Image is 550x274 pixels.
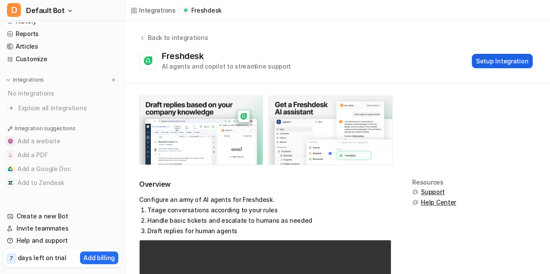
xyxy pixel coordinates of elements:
[139,33,208,51] button: Back to integrations
[145,33,208,42] div: Back to integrations
[162,51,207,61] div: Freshdesk
[7,104,16,112] img: explore all integrations
[421,198,456,207] span: Help Center
[182,6,221,15] a: Freshdesk
[130,6,176,15] a: Integrations
[5,86,121,100] div: No integrations
[8,152,13,158] img: Add a PDF
[7,3,21,17] span: D
[3,40,121,53] a: Articles
[3,222,121,234] a: Invite teammates
[26,4,65,17] span: Default Bot
[139,179,391,189] h2: Overview
[139,6,176,15] div: Integrations
[8,139,13,144] img: Add a website
[3,148,121,162] button: Add a PDFAdd a PDF
[8,180,13,185] img: Add to Zendesk
[10,254,13,262] p: 7
[412,198,456,207] button: Help Center
[162,62,291,71] div: AI agents and copilot to streamline support
[178,7,180,14] span: /
[412,189,418,195] img: support.svg
[8,166,13,172] img: Add a Google Doc
[141,226,391,236] li: Draft replies for human agents
[18,101,118,115] span: Explore all integrations
[412,199,418,205] img: support.svg
[191,6,221,15] p: Freshdesk
[5,77,11,83] img: expand menu
[15,125,75,132] p: Integration suggestions
[141,215,391,226] li: Handle basic tickets and escalate to humans as needed
[3,210,121,222] a: Create a new Bot
[83,253,115,262] p: Add billing
[3,162,121,176] button: Add a Google DocAdd a Google Doc
[139,195,391,236] div: Configure an army of AI agents for Freshdesk.
[412,188,456,196] button: Support
[13,76,44,83] p: Integrations
[3,176,121,190] button: Add to ZendeskAdd to Zendesk
[421,188,444,196] span: Support
[3,28,121,40] a: Reports
[472,54,533,68] button: Setup Integration
[18,253,67,262] p: days left on trial
[141,205,391,215] li: Triage conversations according to your rules
[3,234,121,247] a: Help and support
[412,179,456,186] div: Resources
[80,251,118,264] button: Add billing
[3,76,47,84] button: Integrations
[3,102,121,114] a: Explore all integrations
[3,134,121,148] button: Add a websiteAdd a website
[3,53,121,65] a: Customize
[110,77,117,83] img: menu_add.svg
